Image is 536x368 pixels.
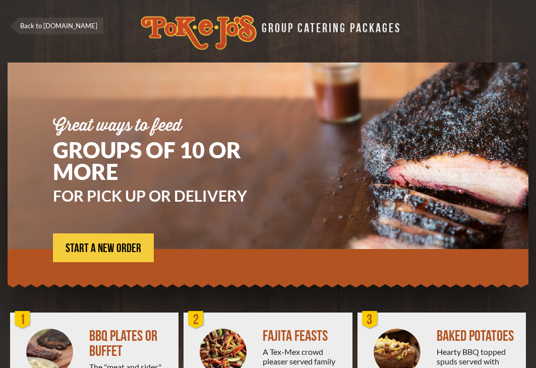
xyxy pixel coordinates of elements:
span: START A NEW ORDER [66,242,141,255]
div: FAJITA FEASTS [263,329,344,344]
a: START A NEW ORDER [53,233,154,262]
div: 3 [360,310,380,330]
div: 1 [13,310,33,330]
a: Back to [DOMAIN_NAME] [10,18,103,34]
div: BAKED POTATOES [437,329,518,344]
div: 2 [186,310,206,330]
div: Great ways to feed [53,118,278,134]
div: BBQ PLATES OR BUFFET [89,329,170,359]
div: GROUP CATERING PACKAGES [262,23,401,35]
img: logo.svg [141,15,257,50]
h3: FOR PICK UP OR DELIVERY [53,188,278,203]
h1: GROUPS OF 10 OR MORE [53,139,278,182]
